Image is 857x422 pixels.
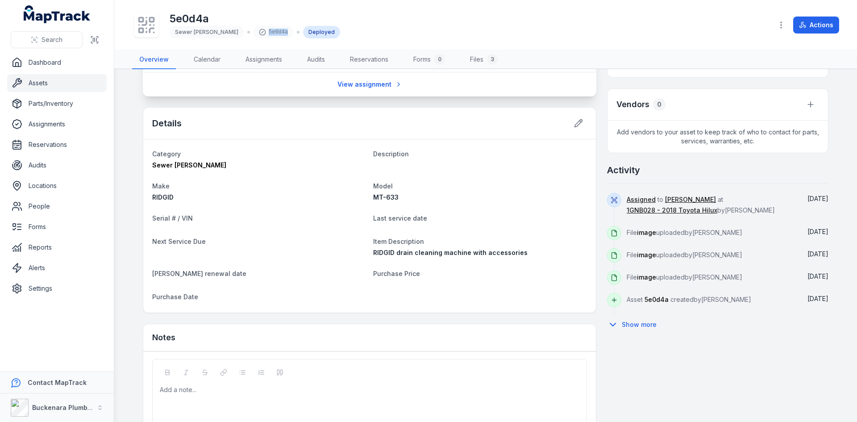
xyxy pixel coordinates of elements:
span: Category [152,150,181,158]
span: [DATE] [807,272,828,280]
span: image [637,229,656,236]
button: Search [11,31,83,48]
a: Forms [7,218,107,236]
a: Reservations [7,136,107,154]
h3: Vendors [616,98,649,111]
span: Purchase Date [152,293,198,301]
span: Serial # / VIN [152,214,193,222]
div: 5e0d4a [254,26,293,38]
span: Sewer [PERSON_NAME] [175,29,238,35]
span: to at by [PERSON_NAME] [627,196,775,214]
span: RIDGID drain cleaning machine with accessories [373,249,528,256]
h3: Notes [152,331,175,344]
div: 3 [487,54,498,65]
a: View assignment [332,76,408,93]
a: Dashboard [7,54,107,71]
span: Model [373,182,393,190]
span: Asset created by [PERSON_NAME] [627,296,751,303]
span: RIDGID [152,193,174,201]
span: Purchase Price [373,270,420,277]
h2: Details [152,117,182,130]
a: Assigned [627,195,656,204]
div: 0 [653,98,666,111]
a: Assignments [238,50,289,69]
a: People [7,197,107,215]
span: File uploaded by [PERSON_NAME] [627,273,742,281]
span: 5e0d4a [645,296,669,303]
span: [DATE] [807,250,828,258]
span: MT-633 [373,193,399,201]
time: 10/1/2025, 9:03:13 AM [807,295,828,302]
a: Parts/Inventory [7,95,107,113]
button: Show more [607,315,662,334]
a: [PERSON_NAME] [665,195,716,204]
a: Alerts [7,259,107,277]
span: [DATE] [807,195,828,202]
a: Assignments [7,115,107,133]
a: Files3 [463,50,505,69]
a: Assets [7,74,107,92]
time: 10/1/2025, 9:03:22 AM [807,250,828,258]
span: Next Service Due [152,238,206,245]
span: Sewer [PERSON_NAME] [152,161,226,169]
h2: Activity [607,164,640,176]
a: MapTrack [24,5,91,23]
a: Reports [7,238,107,256]
a: Audits [300,50,332,69]
time: 10/1/2025, 9:04:00 AM [807,195,828,202]
span: Search [42,35,62,44]
strong: Buckenara Plumbing Gas & Electrical [32,404,150,411]
span: Make [152,182,170,190]
span: [PERSON_NAME] renewal date [152,270,246,277]
time: 10/1/2025, 9:03:22 AM [807,228,828,235]
button: Actions [793,17,839,33]
a: Settings [7,280,107,297]
span: image [637,251,656,259]
span: [DATE] [807,228,828,235]
div: 0 [434,54,445,65]
a: Calendar [187,50,228,69]
a: Forms0 [406,50,452,69]
a: Reservations [343,50,395,69]
a: Overview [132,50,176,69]
time: 10/1/2025, 9:03:21 AM [807,272,828,280]
span: image [637,273,656,281]
a: 1GNB028 - 2018 Toyota Hilux [627,206,717,215]
span: Item Description [373,238,424,245]
span: Add vendors to your asset to keep track of who to contact for parts, services, warranties, etc. [607,121,828,153]
a: Locations [7,177,107,195]
span: Last service date [373,214,427,222]
div: Deployed [303,26,340,38]
a: Audits [7,156,107,174]
span: File uploaded by [PERSON_NAME] [627,229,742,236]
span: [DATE] [807,295,828,302]
span: File uploaded by [PERSON_NAME] [627,251,742,259]
h1: 5e0d4a [170,12,340,26]
span: Description [373,150,409,158]
strong: Contact MapTrack [28,379,87,386]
